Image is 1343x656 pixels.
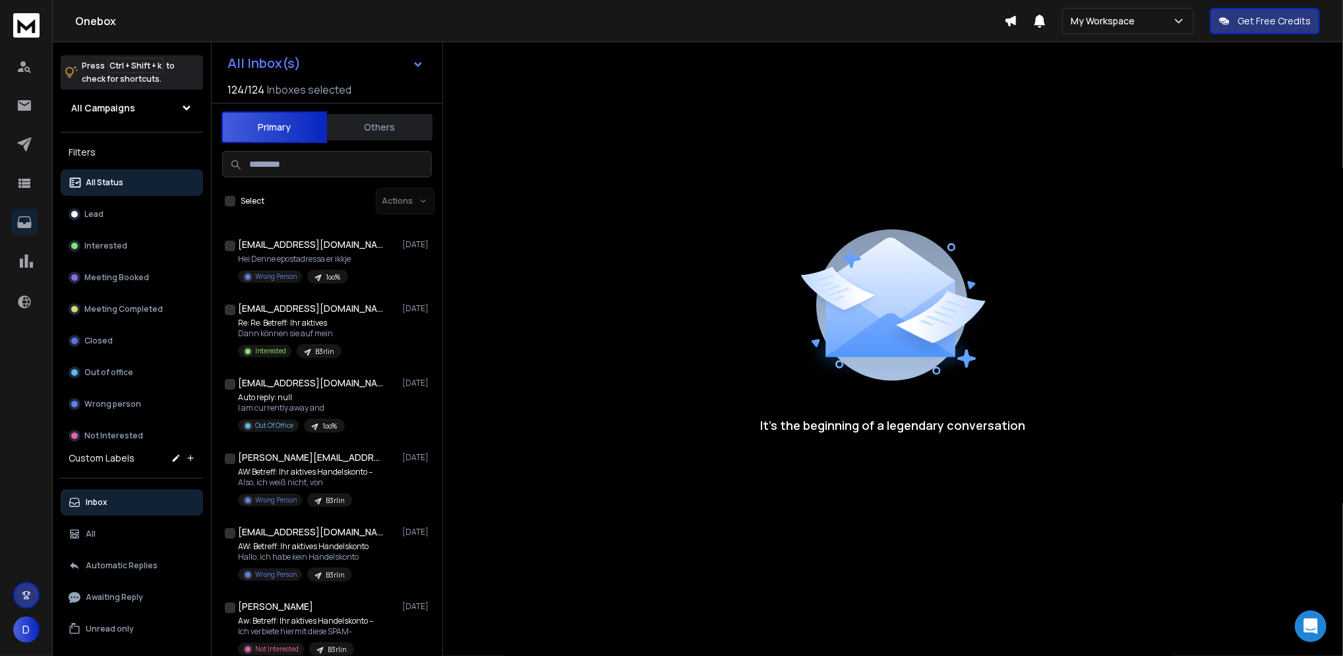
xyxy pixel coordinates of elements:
p: Dann können sie auf mein [238,328,342,339]
p: Not Interested [84,431,143,441]
p: 1oo% [326,272,340,282]
p: 1oo% [322,421,337,431]
p: Also, ich weiß nicht, von [238,477,373,488]
p: Auto reply: null [238,392,345,403]
button: Wrong person [61,391,203,417]
button: All [61,521,203,547]
p: I am currently away and [238,403,345,413]
p: Out of office [84,367,133,378]
h1: [EMAIL_ADDRESS][DOMAIN_NAME] [238,376,383,390]
p: It’s the beginning of a legendary conversation [761,416,1026,434]
button: Primary [222,111,327,143]
p: Wrong Person [255,495,297,505]
p: Meeting Completed [84,304,163,314]
p: [DATE] [402,452,432,463]
div: Open Intercom Messenger [1295,611,1327,642]
button: Awaiting Reply [61,584,203,611]
p: Re: Re: Betreff: Ihr aktives [238,318,342,328]
button: Not Interested [61,423,203,449]
p: [DATE] [402,378,432,388]
p: Press to check for shortcuts. [82,59,175,86]
label: Select [241,196,264,206]
p: B3rlin [315,347,334,357]
h1: [PERSON_NAME][EMAIL_ADDRESS][DOMAIN_NAME] [238,451,383,464]
p: Not Interested [255,644,299,654]
button: All Campaigns [61,95,203,121]
p: Lead [84,209,104,220]
p: Interested [255,346,286,356]
p: All [86,529,96,539]
p: Ich verbiete hiermit diese SPAM- [238,626,373,637]
p: Inbox [86,497,107,508]
h1: [EMAIL_ADDRESS][DOMAIN_NAME] [238,525,383,539]
h1: Onebox [75,13,1004,29]
button: Meeting Completed [61,296,203,322]
p: Get Free Credits [1238,15,1311,28]
button: All Status [61,169,203,196]
p: B3rlin [328,645,346,655]
p: Automatic Replies [86,560,158,571]
p: AW: Betreff: Ihr aktives Handelskonto [238,541,369,552]
button: Meeting Booked [61,264,203,291]
p: Meeting Booked [84,272,149,283]
h1: [EMAIL_ADDRESS][DOMAIN_NAME] [238,238,383,251]
button: Interested [61,233,203,259]
p: Out Of Office [255,421,293,431]
p: Wrong person [84,399,141,409]
p: Interested [84,241,127,251]
span: 124 / 124 [227,82,264,98]
p: Hei Denne epostadressa er ikkje [238,254,351,264]
img: logo [13,13,40,38]
button: Inbox [61,489,203,516]
button: Others [327,113,433,142]
h3: Filters [61,143,203,162]
button: D [13,616,40,643]
p: AW:Betreff: Ihr aktives Handelskonto – [238,467,373,477]
p: B3rlin [326,496,344,506]
p: [DATE] [402,303,432,314]
button: Get Free Credits [1210,8,1320,34]
p: [DATE] [402,527,432,537]
h3: Inboxes selected [267,82,351,98]
button: All Inbox(s) [217,50,434,76]
h1: [PERSON_NAME] [238,600,313,613]
p: All Status [86,177,123,188]
p: Wrong Person [255,570,297,580]
p: Unread only [86,624,134,634]
p: B3rlin [326,570,344,580]
p: Awaiting Reply [86,592,143,603]
h1: All Campaigns [71,102,135,115]
p: Closed [84,336,113,346]
p: My Workspace [1071,15,1140,28]
h1: [EMAIL_ADDRESS][DOMAIN_NAME] [238,302,383,315]
p: Aw: Betreff: Ihr aktives Handelskonto – [238,616,373,626]
button: Lead [61,201,203,227]
p: [DATE] [402,239,432,250]
p: Hallo, ich habe kein Handelskonto [238,552,369,562]
p: [DATE] [402,601,432,612]
button: Unread only [61,616,203,642]
p: Wrong Person [255,272,297,282]
button: Closed [61,328,203,354]
button: Out of office [61,359,203,386]
span: Ctrl + Shift + k [107,58,164,73]
h3: Custom Labels [69,452,134,465]
h1: All Inbox(s) [227,57,301,70]
button: Automatic Replies [61,552,203,579]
